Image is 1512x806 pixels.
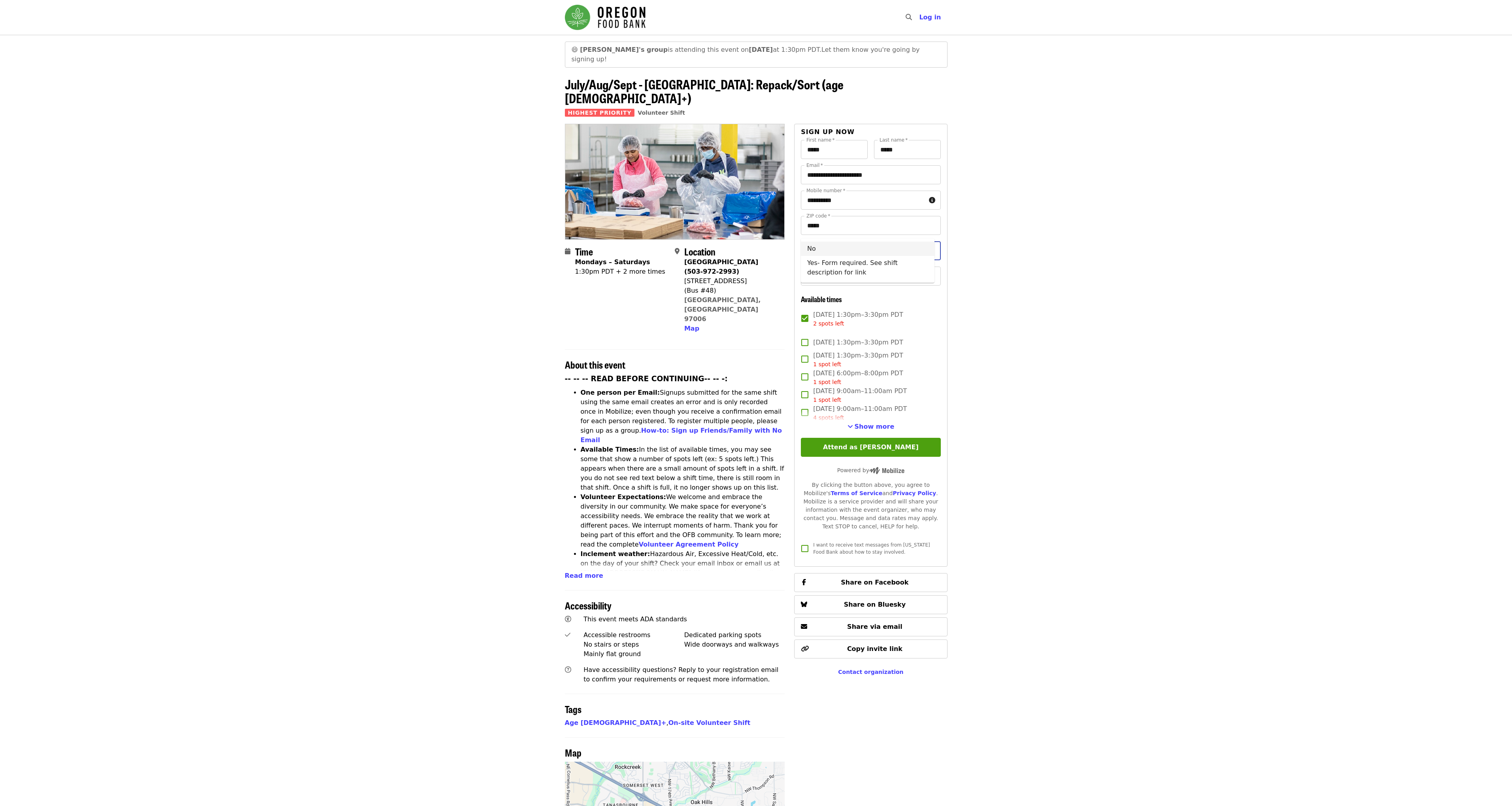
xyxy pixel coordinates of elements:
button: Close [927,245,938,256]
a: Contact organization [838,669,903,675]
i: universal-access icon [565,615,571,623]
span: 2 spots left [813,320,844,327]
span: Map [565,745,581,759]
div: [STREET_ADDRESS] [684,276,778,286]
span: [DATE] 1:30pm–3:30pm PDT [813,310,903,328]
div: Wide doorways and walkways [684,640,785,649]
strong: [PERSON_NAME]'s group [580,46,668,53]
div: (Bus #48) [684,286,778,295]
a: How-to: Sign up Friends/Family with No Email [581,427,782,444]
input: First name [801,140,868,159]
span: July/Aug/Sept - [GEOGRAPHIC_DATA]: Repack/Sort (age [DEMOGRAPHIC_DATA]+) [565,75,844,107]
strong: [GEOGRAPHIC_DATA] (503-972-2993) [684,258,758,275]
input: Search [917,8,923,27]
i: calendar icon [565,248,570,255]
span: [DATE] 1:30pm–3:30pm PDT [813,338,903,347]
a: Volunteer Agreement Policy [639,541,739,548]
a: Age [DEMOGRAPHIC_DATA]+ [565,719,666,727]
span: Available times [801,294,842,304]
label: First name [806,138,835,142]
input: Mobile number [801,191,925,210]
li: No [801,242,934,256]
strong: Inclement weather: [581,550,650,558]
span: I want to receive text messages from [US_STATE] Food Bank about how to stay involved. [813,542,930,555]
strong: One person per Email: [581,389,660,396]
li: We welcome and embrace the diversity in our community. We make space for everyone’s accessibility... [581,492,785,549]
input: ZIP code [801,216,940,235]
div: Accessible restrooms [583,630,684,640]
span: This event meets ADA standards [583,615,687,623]
li: Signups submitted for the same shift using the same email creates an error and is only recorded o... [581,388,785,445]
strong: -- -- -- READ BEFORE CONTINUING-- -- -: [565,375,728,383]
label: Email [806,163,823,168]
i: circle-info icon [929,197,935,204]
a: [GEOGRAPHIC_DATA], [GEOGRAPHIC_DATA] 97006 [684,296,761,323]
img: Powered by Mobilize [869,467,904,474]
label: Mobile number [806,188,845,193]
span: 4 spots left [813,414,844,421]
span: Share on Bluesky [844,601,906,608]
span: Log in [919,13,941,21]
li: In the list of available times, you may see some that show a number of spots left (ex: 5 spots le... [581,445,785,492]
li: Hazardous Air, Excessive Heat/Cold, etc. on the day of your shift? Check your email inbox or emai... [581,549,785,597]
span: [DATE] 9:00am–11:00am PDT [813,386,907,404]
button: Map [684,324,699,333]
span: [DATE] 6:00pm–8:00pm PDT [813,369,903,386]
i: check icon [565,631,570,639]
a: Volunteer Shift [638,110,685,116]
li: Yes- Form required. See shift description for link [801,256,934,280]
div: No stairs or steps [583,640,684,649]
a: Privacy Policy [893,490,936,496]
label: Last name [880,138,908,142]
button: See more timeslots [848,422,895,431]
i: question-circle icon [565,666,571,674]
span: Copy invite link [847,645,902,653]
span: grinning face emoji [572,46,578,53]
label: ZIP code [806,214,830,218]
a: On-site Volunteer Shift [668,719,750,727]
span: Map [684,325,699,332]
div: 1:30pm PDT + 2 more times [575,267,665,276]
button: Share via email [794,617,947,636]
strong: Mondays – Saturdays [575,258,650,266]
div: By clicking the button above, you agree to Mobilize's and . Mobilize is a service provider and wi... [801,481,940,531]
button: Share on Bluesky [794,595,947,614]
button: Read more [565,571,603,581]
span: 1 spot left [813,397,841,403]
span: Share on Facebook [841,579,908,586]
span: Accessibility [565,598,612,612]
img: July/Aug/Sept - Beaverton: Repack/Sort (age 10+) organized by Oregon Food Bank [565,124,785,239]
button: Log in [913,9,947,25]
i: search icon [906,13,912,21]
img: Oregon Food Bank - Home [565,5,646,30]
span: Have accessibility questions? Reply to your registration email to confirm your requirements or re... [583,666,778,683]
span: Time [575,244,593,258]
a: Terms of Service [831,490,882,496]
button: Attend as [PERSON_NAME] [801,438,940,457]
span: Tags [565,702,581,716]
span: Share via email [847,623,902,630]
input: Email [801,165,940,184]
span: Read more [565,572,603,579]
div: Dedicated parking spots [684,630,785,640]
strong: [DATE] [749,46,773,53]
i: map-marker-alt icon [675,248,680,255]
span: [DATE] 9:00am–11:00am PDT [813,404,907,422]
button: Share on Facebook [794,573,947,592]
div: Mainly flat ground [583,649,684,659]
span: [DATE] 1:30pm–3:30pm PDT [813,351,903,369]
strong: Available Times: [581,446,639,453]
span: 1 spot left [813,361,841,367]
button: Copy invite link [794,640,947,658]
span: Highest Priority [565,109,635,117]
span: Powered by [837,467,904,473]
input: Last name [874,140,941,159]
strong: Volunteer Expectations: [581,493,666,501]
span: Show more [855,423,895,430]
span: is attending this event on at 1:30pm PDT. [580,46,821,53]
span: About this event [565,358,625,371]
span: Location [684,244,715,258]
span: 1 spot left [813,379,841,385]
